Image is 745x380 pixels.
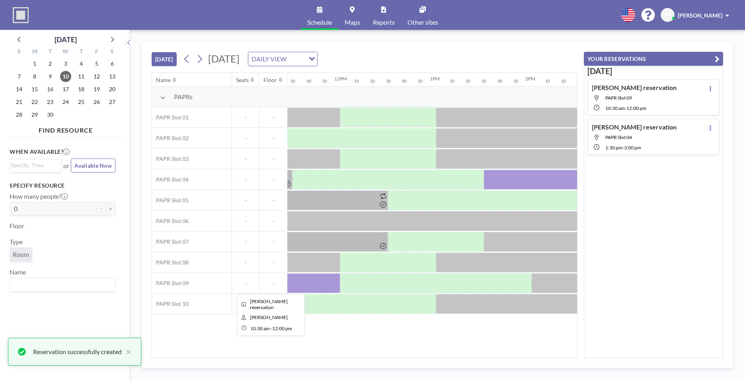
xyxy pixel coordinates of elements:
[587,66,720,76] h3: [DATE]
[76,58,87,69] span: Thursday, September 4, 2025
[152,259,189,266] span: PAPR Slot 08
[14,84,25,95] span: Sunday, September 14, 2025
[232,238,259,245] span: -
[250,314,288,320] span: Yi-Wen Tsai
[625,105,626,111] span: -
[107,71,118,82] span: Saturday, September 13, 2025
[373,19,395,25] span: Reports
[152,280,189,287] span: PAPR Slot 09
[272,325,292,331] span: 12:00 PM
[13,251,29,259] span: Room
[592,84,677,92] h4: [PERSON_NAME] reservation
[27,47,43,57] div: M
[232,197,259,204] span: -
[10,182,115,189] h3: Specify resource
[561,78,566,84] div: 20
[29,84,40,95] span: Monday, September 15, 2025
[33,347,122,356] div: Reservation successfully created
[107,58,118,69] span: Saturday, September 6, 2025
[250,325,270,331] span: 10:30 AM
[45,58,56,69] span: Tuesday, September 2, 2025
[73,47,89,57] div: T
[545,78,550,84] div: 10
[259,280,287,287] span: -
[370,78,375,84] div: 20
[104,47,120,57] div: S
[605,105,625,111] span: 10:30 AM
[386,78,391,84] div: 30
[605,134,632,140] span: PAPR Slot 04
[259,135,287,142] span: -
[10,238,23,246] label: Type
[43,47,58,57] div: T
[91,96,102,108] span: Friday, September 26, 2025
[263,76,277,84] div: Floor
[71,159,115,172] button: Available Now
[482,78,486,84] div: 30
[60,71,71,82] span: Wednesday, September 10, 2025
[289,54,304,64] input: Search for option
[12,47,27,57] div: S
[430,76,440,82] div: 1PM
[497,78,502,84] div: 40
[58,47,74,57] div: W
[250,54,288,64] span: DAILY VIEW
[271,325,272,331] span: -
[307,19,332,25] span: Schedule
[592,123,677,131] h4: [PERSON_NAME] reservation
[10,222,24,230] label: Floor
[259,114,287,121] span: -
[450,78,454,84] div: 10
[334,76,347,82] div: 12PM
[152,300,189,308] span: PAPR Slot 10
[605,145,622,151] span: 1:30 PM
[605,95,632,101] span: PAPR Slot 09
[89,47,104,57] div: F
[106,202,115,215] button: +
[10,192,68,200] label: How many people?
[322,78,327,84] div: 50
[259,155,287,163] span: -
[13,7,29,23] img: organization-logo
[306,78,311,84] div: 40
[91,71,102,82] span: Friday, September 12, 2025
[60,96,71,108] span: Wednesday, September 24, 2025
[14,96,25,108] span: Sunday, September 21, 2025
[29,109,40,120] span: Monday, September 29, 2025
[232,155,259,163] span: -
[664,12,671,19] span: YT
[232,176,259,183] span: -
[152,135,189,142] span: PAPR Slot 02
[11,161,57,170] input: Search for option
[345,19,360,25] span: Maps
[584,52,723,66] button: YOUR RESERVATIONS
[91,84,102,95] span: Friday, September 19, 2025
[45,109,56,120] span: Tuesday, September 30, 2025
[624,145,641,151] span: 3:00 PM
[55,34,77,45] div: [DATE]
[525,76,535,82] div: 2PM
[107,84,118,95] span: Saturday, September 20, 2025
[622,145,624,151] span: -
[232,300,259,308] span: -
[259,176,287,183] span: -
[152,217,189,225] span: PAPR Slot 06
[91,58,102,69] span: Friday, September 5, 2025
[466,78,470,84] div: 20
[354,78,359,84] div: 10
[232,259,259,266] span: -
[60,84,71,95] span: Wednesday, September 17, 2025
[152,176,189,183] span: PAPR Slot 04
[152,197,189,204] span: PAPR Slot 05
[402,78,407,84] div: 40
[291,78,295,84] div: 30
[259,197,287,204] span: -
[152,52,177,66] button: [DATE]
[96,202,106,215] button: -
[60,58,71,69] span: Wednesday, September 3, 2025
[76,84,87,95] span: Thursday, September 18, 2025
[10,123,122,134] h4: FIND RESOURCE
[232,135,259,142] span: -
[513,78,518,84] div: 50
[76,71,87,82] span: Thursday, September 11, 2025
